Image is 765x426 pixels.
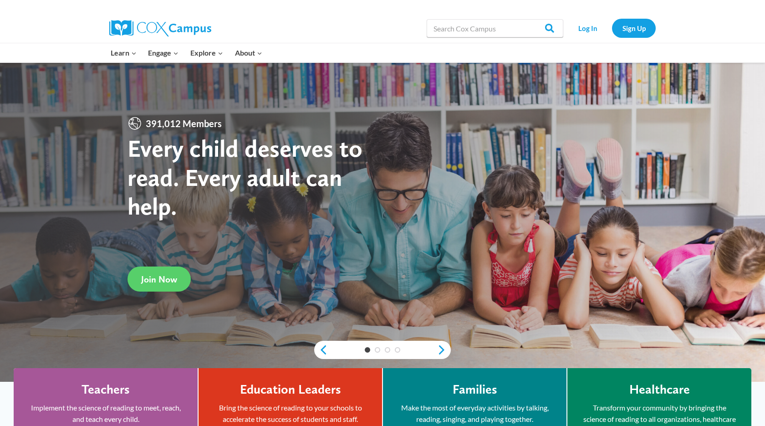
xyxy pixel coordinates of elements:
span: About [235,47,262,59]
a: 2 [375,347,380,353]
a: 1 [365,347,370,353]
span: Join Now [141,274,177,285]
a: Join Now [127,267,191,292]
span: 391,012 Members [142,116,225,131]
h4: Teachers [82,382,130,397]
nav: Primary Navigation [105,43,268,62]
p: Make the most of everyday activities by talking, reading, singing, and playing together. [397,402,553,425]
h4: Education Leaders [240,382,341,397]
a: previous [314,344,328,355]
a: Log In [568,19,607,37]
nav: Secondary Navigation [568,19,656,37]
input: Search Cox Campus [427,19,563,37]
div: content slider buttons [314,341,451,359]
h4: Families [453,382,497,397]
p: Implement the science of reading to meet, reach, and teach every child. [27,402,184,425]
a: Sign Up [612,19,656,37]
span: Explore [190,47,223,59]
span: Engage [148,47,178,59]
img: Cox Campus [109,20,211,36]
a: 3 [385,347,390,353]
span: Learn [111,47,137,59]
strong: Every child deserves to read. Every adult can help. [127,133,362,221]
a: next [437,344,451,355]
a: 4 [395,347,400,353]
h4: Healthcare [629,382,690,397]
p: Bring the science of reading to your schools to accelerate the success of students and staff. [212,402,368,425]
